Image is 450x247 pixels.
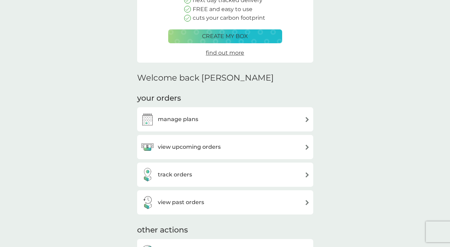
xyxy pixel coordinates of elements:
[193,13,265,22] p: cuts your carbon footprint
[158,198,204,207] h3: view past orders
[206,49,244,56] span: find out more
[206,48,244,57] a: find out more
[158,115,198,124] h3: manage plans
[168,29,282,43] button: create my box
[158,143,221,152] h3: view upcoming orders
[305,200,310,205] img: arrow right
[193,5,252,14] p: FREE and easy to use
[305,145,310,150] img: arrow right
[137,73,274,83] h2: Welcome back [PERSON_NAME]
[305,172,310,177] img: arrow right
[137,225,188,236] h3: other actions
[137,93,181,104] h3: your orders
[202,32,248,41] p: create my box
[158,170,192,179] h3: track orders
[305,117,310,122] img: arrow right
